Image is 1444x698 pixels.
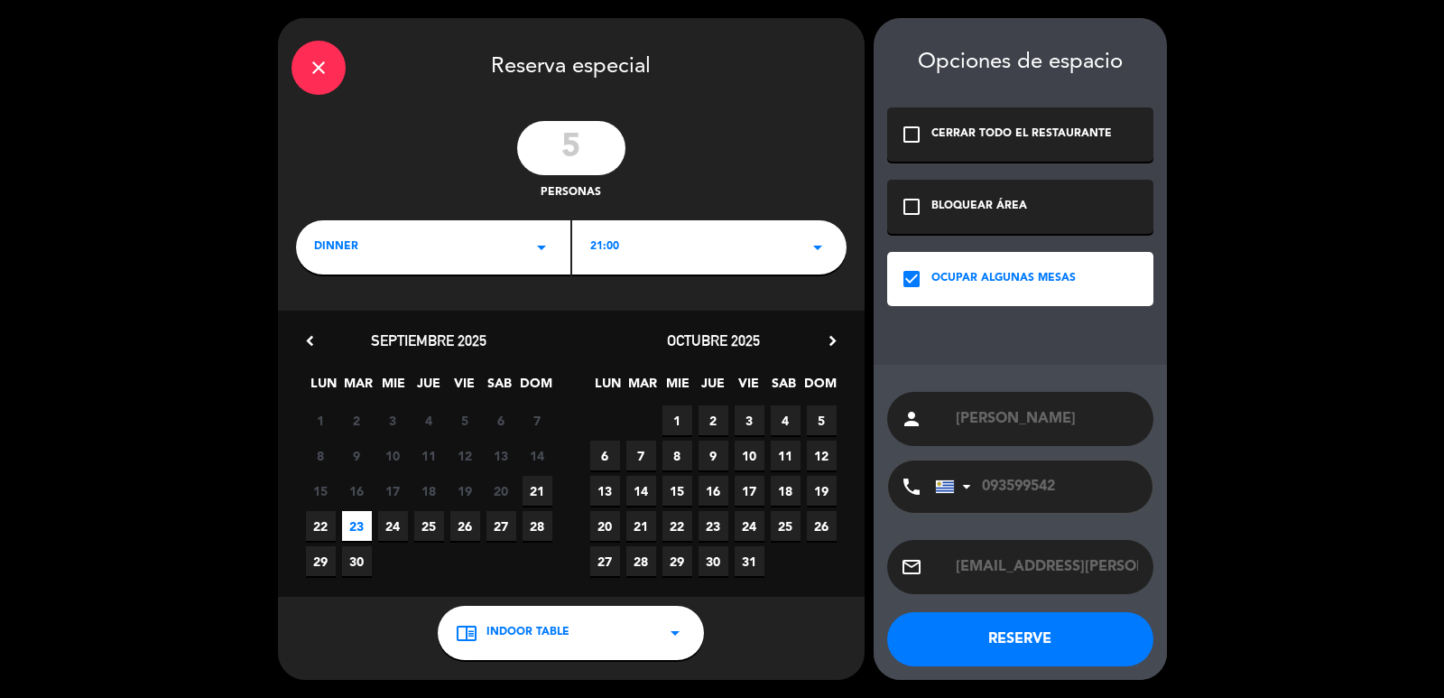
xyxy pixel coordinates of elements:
span: 6 [486,405,516,435]
span: 23 [699,511,728,541]
span: SAB [485,373,514,403]
i: chevron_left [301,331,319,350]
input: Correo Electrónico [954,554,1140,580]
span: 13 [486,441,516,470]
span: INDOOR TABLE [486,624,569,642]
span: MIE [663,373,693,403]
span: 16 [699,476,728,506]
span: 21 [523,476,552,506]
span: 19 [450,476,480,506]
span: 8 [662,441,692,470]
span: 27 [486,511,516,541]
input: 0 [517,121,625,175]
i: email [901,556,922,578]
span: DOM [520,373,550,403]
i: chevron_right [823,331,842,350]
i: check_box [901,268,922,290]
span: 15 [662,476,692,506]
span: 17 [735,476,764,506]
span: 14 [523,441,552,470]
span: 27 [590,546,620,576]
input: Teléfono [935,461,1134,513]
span: 7 [626,441,656,470]
i: phone [901,476,922,498]
div: Reserva especial [278,18,865,112]
span: 4 [771,405,801,435]
span: septiembre 2025 [371,331,486,349]
span: 21:00 [590,238,619,256]
span: octubre 2025 [667,331,760,349]
span: 10 [378,441,408,470]
span: 11 [771,441,801,470]
span: 19 [807,476,837,506]
i: check_box_outline_blank [901,196,922,218]
span: 24 [378,511,408,541]
span: MAR [628,373,658,403]
span: 6 [590,441,620,470]
i: arrow_drop_down [664,622,686,644]
span: 18 [414,476,444,506]
span: 5 [450,405,480,435]
i: check_box_outline_blank [901,124,922,145]
i: person [901,408,922,430]
span: 20 [590,511,620,541]
span: JUE [414,373,444,403]
span: 21 [626,511,656,541]
span: 28 [626,546,656,576]
span: 13 [590,476,620,506]
span: 2 [699,405,728,435]
span: 5 [807,405,837,435]
span: 26 [450,511,480,541]
button: RESERVE [887,612,1153,666]
span: 4 [414,405,444,435]
span: 31 [735,546,764,576]
span: 22 [662,511,692,541]
span: 7 [523,405,552,435]
span: dinner [314,238,358,256]
span: 10 [735,441,764,470]
input: Nombre [954,406,1140,432]
span: LUN [593,373,623,403]
span: 11 [414,441,444,470]
span: 28 [523,511,552,541]
i: arrow_drop_down [807,237,828,258]
span: 25 [414,511,444,541]
span: 3 [378,405,408,435]
i: close [308,57,329,79]
span: 29 [306,546,336,576]
div: Uruguay: +598 [936,461,977,512]
span: 29 [662,546,692,576]
span: 1 [662,405,692,435]
span: 22 [306,511,336,541]
span: 14 [626,476,656,506]
span: 18 [771,476,801,506]
span: SAB [769,373,799,403]
span: 12 [807,441,837,470]
i: arrow_drop_down [531,237,552,258]
span: 12 [450,441,480,470]
span: 23 [342,511,372,541]
span: 26 [807,511,837,541]
span: MAR [344,373,374,403]
span: 15 [306,476,336,506]
div: CERRAR TODO EL RESTAURANTE [931,126,1112,144]
span: personas [541,184,601,202]
span: 30 [699,546,728,576]
span: 30 [342,546,372,576]
span: 20 [486,476,516,506]
span: 3 [735,405,764,435]
span: MIE [379,373,409,403]
span: 9 [342,441,372,470]
span: LUN [309,373,338,403]
span: 1 [306,405,336,435]
span: VIE [734,373,764,403]
div: BLOQUEAR ÁREA [931,198,1027,216]
span: 24 [735,511,764,541]
span: 2 [342,405,372,435]
span: JUE [699,373,728,403]
span: VIE [449,373,479,403]
span: 17 [378,476,408,506]
span: 8 [306,441,336,470]
span: 25 [771,511,801,541]
div: Opciones de espacio [887,50,1153,76]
